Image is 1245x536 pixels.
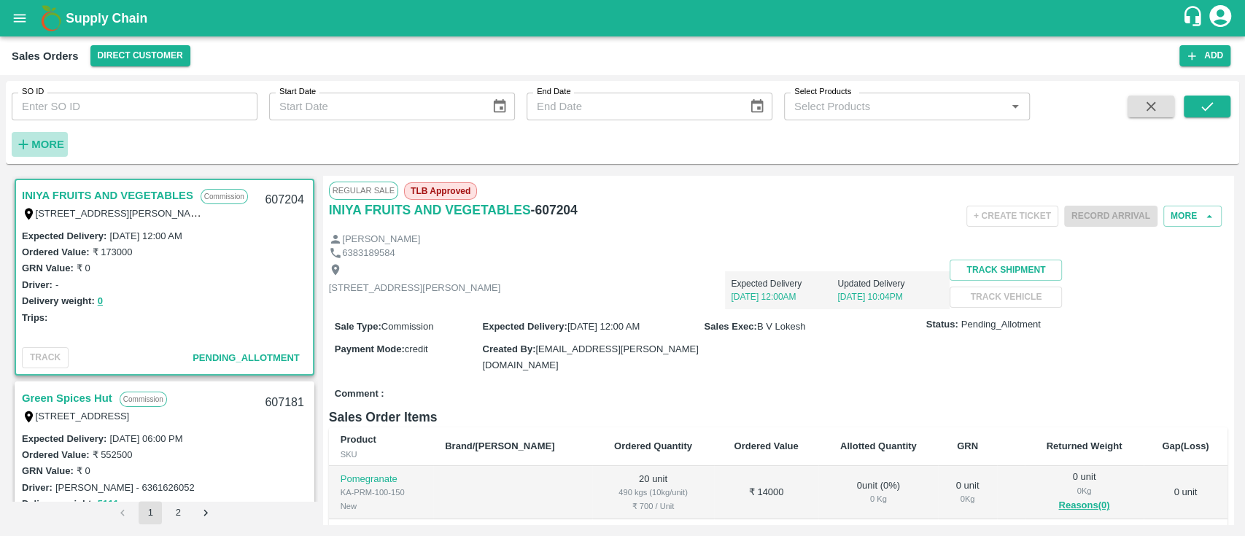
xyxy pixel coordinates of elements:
[22,465,74,476] label: GRN Value:
[22,449,89,460] label: Ordered Value:
[734,440,798,451] b: Ordered Value
[269,93,480,120] input: Start Date
[92,449,132,460] label: ₹ 552500
[22,295,95,306] label: Delivery weight:
[342,233,420,246] p: [PERSON_NAME]
[22,246,89,257] label: Ordered Value:
[731,277,837,290] p: Expected Delivery
[957,440,978,451] b: GRN
[1144,466,1227,519] td: 0 unit
[950,260,1062,281] button: Track Shipment
[405,343,428,354] span: credit
[341,486,422,499] div: KA-PRM-100-150
[341,473,422,486] p: Pomegranate
[98,293,103,310] button: 0
[77,263,90,273] label: ₹ 0
[3,1,36,35] button: open drawer
[98,496,119,513] button: 5111
[12,93,257,120] input: Enter SO ID
[794,86,851,98] label: Select Products
[329,407,1227,427] h6: Sales Order Items
[36,4,66,33] img: logo
[22,312,47,323] label: Trips:
[120,392,167,407] p: Commission
[604,486,702,499] div: 490 kgs (10kg/unit)
[381,321,434,332] span: Commission
[342,246,395,260] p: 6383189584
[22,482,53,493] label: Driver:
[840,440,917,451] b: Allotted Quantity
[335,387,384,401] label: Comment :
[55,482,195,493] label: [PERSON_NAME] - 6361626052
[22,263,74,273] label: GRN Value:
[77,465,90,476] label: ₹ 0
[335,343,405,354] label: Payment Mode :
[22,86,44,98] label: SO ID
[341,434,376,445] b: Product
[1064,209,1157,221] span: Please dispatch the trip before ending
[31,139,64,150] strong: More
[256,183,312,217] div: 607204
[837,290,944,303] p: [DATE] 10:04PM
[830,479,926,506] div: 0 unit ( 0 %)
[193,352,300,363] span: Pending_Allotment
[614,440,692,451] b: Ordered Quantity
[743,93,771,120] button: Choose date
[329,281,501,295] p: [STREET_ADDRESS][PERSON_NAME]
[1182,5,1207,31] div: customer-support
[1162,440,1209,451] b: Gap(Loss)
[256,386,312,420] div: 607181
[531,200,578,220] h6: - 607204
[714,466,819,519] td: ₹ 14000
[482,343,698,370] span: [EMAIL_ADDRESS][PERSON_NAME][DOMAIN_NAME]
[950,492,985,505] div: 0 Kg
[66,11,147,26] b: Supply Chain
[109,433,182,444] label: [DATE] 06:00 PM
[445,440,554,451] b: Brand/[PERSON_NAME]
[329,182,398,199] span: Regular Sale
[36,207,208,219] label: [STREET_ADDRESS][PERSON_NAME]
[22,279,53,290] label: Driver:
[1006,97,1025,116] button: Open
[1163,206,1222,227] button: More
[22,186,193,205] a: INIYA FRUITS AND VEGETABLES
[22,389,112,408] a: Green Spices Hut
[329,200,531,220] a: INIYA FRUITS AND VEGETABLES
[22,433,106,444] label: Expected Delivery :
[66,8,1182,28] a: Supply Chain
[830,492,926,505] div: 0 Kg
[12,132,68,157] button: More
[486,93,513,120] button: Choose date
[55,279,58,290] label: -
[12,47,79,66] div: Sales Orders
[482,343,535,354] label: Created By :
[961,318,1041,332] span: Pending_Allotment
[950,479,985,506] div: 0 unit
[90,45,190,66] button: Select DC
[1036,497,1132,514] button: Reasons(0)
[1207,3,1233,34] div: account of current user
[482,321,567,332] label: Expected Delivery :
[36,411,130,422] label: [STREET_ADDRESS]
[139,501,162,524] button: page 1
[201,189,248,204] p: Commission
[731,290,837,303] p: [DATE] 12:00AM
[567,321,640,332] span: [DATE] 12:00 AM
[1179,45,1230,66] button: Add
[279,86,316,98] label: Start Date
[537,86,570,98] label: End Date
[109,230,182,241] label: [DATE] 12:00 AM
[705,321,757,332] label: Sales Exec :
[837,277,944,290] p: Updated Delivery
[335,321,381,332] label: Sale Type :
[341,500,422,513] div: New
[1036,484,1132,497] div: 0 Kg
[1047,440,1122,451] b: Returned Weight
[92,246,132,257] label: ₹ 173000
[22,498,95,509] label: Delivery weight:
[166,501,190,524] button: Go to page 2
[757,321,806,332] span: B V Lokesh
[926,318,958,332] label: Status:
[404,182,477,200] span: TLB Approved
